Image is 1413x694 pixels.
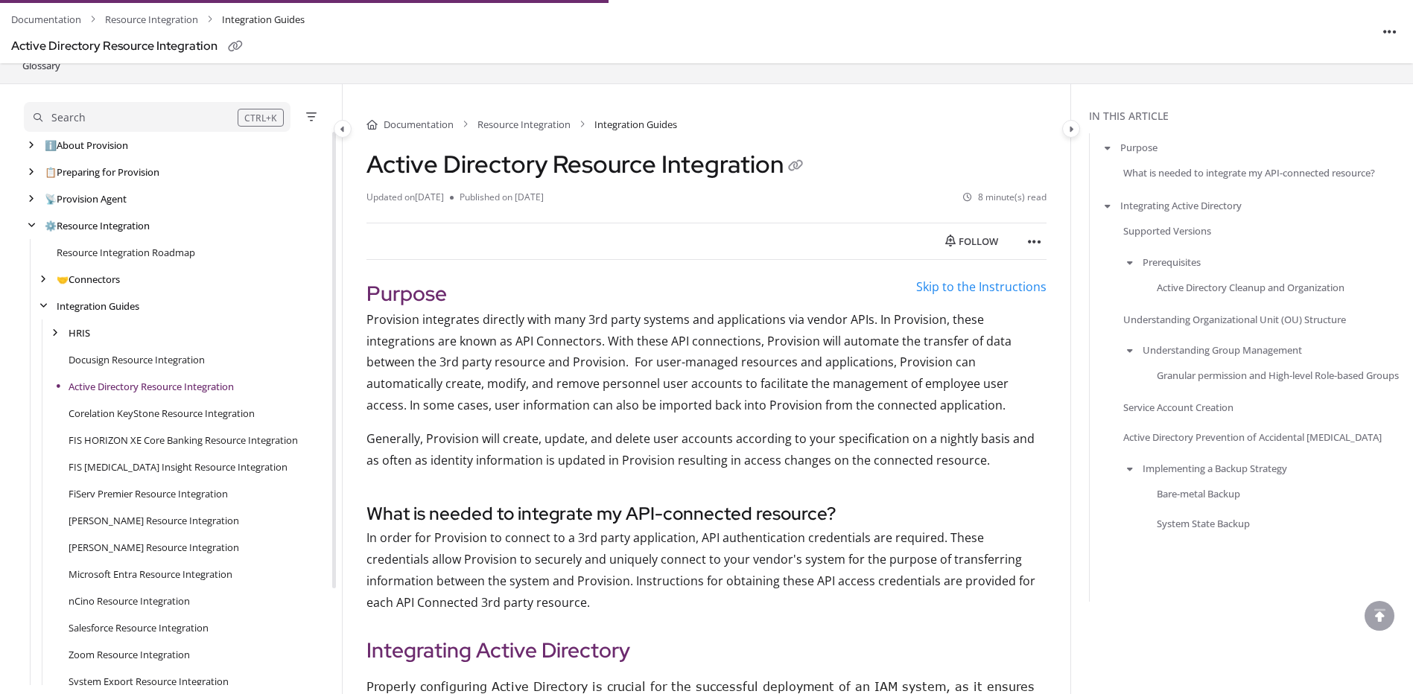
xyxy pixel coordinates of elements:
[24,165,39,179] div: arrow
[1123,165,1375,180] a: What is needed to integrate my API-connected resource?
[69,486,228,501] a: FiServ Premier Resource Integration
[69,379,234,394] a: Active Directory Resource Integration
[69,325,90,340] a: HRIS
[933,229,1011,253] button: Follow
[36,299,51,313] div: arrow
[302,108,320,126] button: Filter
[45,138,128,153] a: About Provision
[1123,253,1137,270] button: arrow
[1123,342,1137,358] button: arrow
[366,150,807,179] h1: Active Directory Resource Integration
[45,139,57,152] span: ℹ️
[36,273,51,287] div: arrow
[45,219,57,232] span: ⚙️
[69,352,205,367] a: Docusign Resource Integration
[1143,254,1201,269] a: Prerequisites
[57,272,120,287] a: Connectors
[69,540,239,555] a: Jack Henry Symitar Resource Integration
[69,620,209,635] a: Salesforce Resource Integration
[334,120,352,138] button: Category toggle
[450,191,544,205] li: Published on [DATE]
[366,278,1047,309] h2: Purpose
[238,109,284,127] div: CTRL+K
[69,433,298,448] a: FIS HORIZON XE Core Banking Resource Integration
[21,57,62,74] a: Glossary
[366,500,1047,527] h3: What is needed to integrate my API-connected resource?
[57,273,69,286] span: 🤝
[69,674,229,689] a: System Export Resource Integration
[11,36,217,57] div: Active Directory Resource Integration
[45,165,57,179] span: 📋
[1123,430,1382,445] a: Active Directory Prevention of Accidental [MEDICAL_DATA]
[366,428,1047,471] p: Generally, Provision will create, update, and delete user accounts according to your specificatio...
[1120,140,1158,155] a: Purpose
[1123,312,1346,327] a: Understanding Organizational Unit (OU) Structure
[45,192,57,206] span: 📡
[1123,459,1137,476] button: arrow
[1062,120,1080,138] button: Category toggle
[1157,368,1399,383] a: Granular permission and High-level Role-based Groups
[963,191,1047,205] li: 8 minute(s) read
[1123,400,1233,415] a: Service Account Creation
[366,634,1047,666] h2: Integrating Active Directory
[69,459,288,474] a: FIS IBS Insight Resource Integration
[223,35,247,59] button: Copy link of
[222,9,305,31] span: Integration Guides
[51,109,86,126] div: Search
[69,593,190,608] a: nCino Resource Integration
[69,513,239,528] a: Jack Henry SilverLake Resource Integration
[45,165,159,179] a: Preparing for Provision
[69,406,255,421] a: Corelation KeyStone Resource Integration
[916,278,1047,295] a: Skip to the Instructions
[1143,343,1302,357] a: Understanding Group Management
[45,218,150,233] a: Resource Integration
[1157,279,1344,294] a: Active Directory Cleanup and Organization
[57,299,139,313] a: Integration Guides
[24,102,290,132] button: Search
[1023,229,1047,253] button: Article more options
[1089,108,1407,124] div: In this article
[1101,139,1114,156] button: arrow
[1101,197,1114,214] button: arrow
[24,139,39,153] div: arrow
[366,117,378,132] a: Home
[1123,223,1211,238] a: Supported Versions
[366,527,1047,613] p: In order for Provision to connect to a 3rd party application, API authentication credentials are ...
[48,326,63,340] div: arrow
[24,219,39,233] div: arrow
[366,191,450,205] li: Updated on [DATE]
[594,117,677,132] span: Integration Guides
[57,245,195,260] a: Resource Integration Roadmap
[384,117,454,132] a: Documentation
[69,567,232,582] a: Microsoft Entra Resource Integration
[11,9,81,31] a: Documentation
[1157,516,1250,531] a: System State Backup
[1120,198,1242,213] a: Integrating Active Directory
[1143,460,1287,475] a: Implementing a Backup Strategy
[366,309,1047,416] p: Provision integrates directly with many 3rd party systems and applications via vendor APIs. In Pr...
[24,192,39,206] div: arrow
[1157,486,1240,500] a: Bare-metal Backup
[1378,19,1402,43] button: Article more options
[45,191,127,206] a: Provision Agent
[784,155,807,179] button: Copy link of Active Directory Resource Integration
[1365,601,1394,631] div: scroll to top
[69,647,190,662] a: Zoom Resource Integration
[105,9,198,31] a: Resource Integration
[477,117,571,132] a: Resource Integration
